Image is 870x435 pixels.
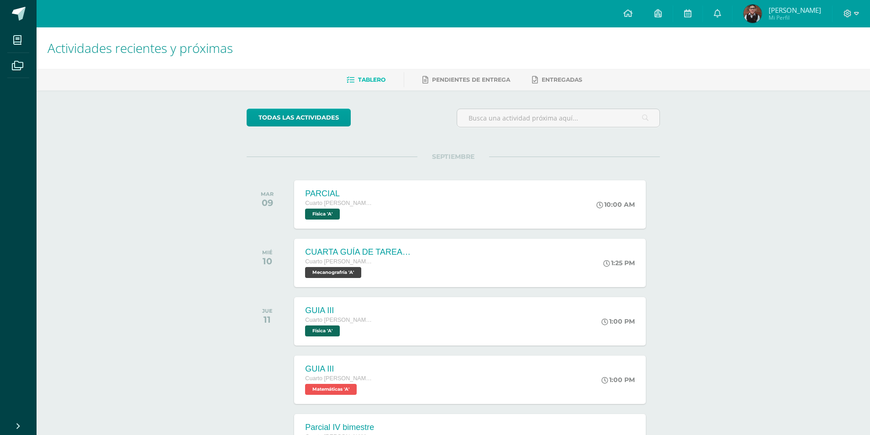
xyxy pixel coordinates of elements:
[347,73,385,87] a: Tablero
[305,317,374,323] span: Cuarto [PERSON_NAME]. CCLL en Computación
[305,258,374,265] span: Cuarto [PERSON_NAME]. CCLL en Computación
[262,308,273,314] div: JUE
[305,267,361,278] span: Mecanografría 'A'
[601,376,635,384] div: 1:00 PM
[769,5,821,15] span: [PERSON_NAME]
[305,423,374,432] div: Parcial IV bimestre
[305,364,374,374] div: GUIA III
[305,375,374,382] span: Cuarto [PERSON_NAME]. CCLL en Computación
[261,191,274,197] div: MAR
[305,189,374,199] div: PARCIAL
[457,109,659,127] input: Busca una actividad próxima aquí...
[743,5,762,23] img: 455bf766dc1d11c7e74e486f8cbc5a2b.png
[601,317,635,325] div: 1:00 PM
[305,384,357,395] span: Matemáticas 'A'
[596,200,635,209] div: 10:00 AM
[305,247,415,257] div: CUARTA GUÍA DE TAREAS DEL CUARTO BIMESTRE
[305,325,340,336] span: Física 'A'
[432,76,510,83] span: Pendientes de entrega
[261,197,274,208] div: 09
[603,259,635,267] div: 1:25 PM
[262,314,273,325] div: 11
[305,209,340,220] span: Física 'A'
[769,14,821,21] span: Mi Perfil
[305,200,374,206] span: Cuarto [PERSON_NAME]. CCLL en Computación
[247,109,351,126] a: todas las Actividades
[305,306,374,315] div: GUIA III
[532,73,582,87] a: Entregadas
[422,73,510,87] a: Pendientes de entrega
[542,76,582,83] span: Entregadas
[262,256,273,267] div: 10
[47,39,233,57] span: Actividades recientes y próximas
[417,152,489,161] span: SEPTIEMBRE
[358,76,385,83] span: Tablero
[262,249,273,256] div: MIÉ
